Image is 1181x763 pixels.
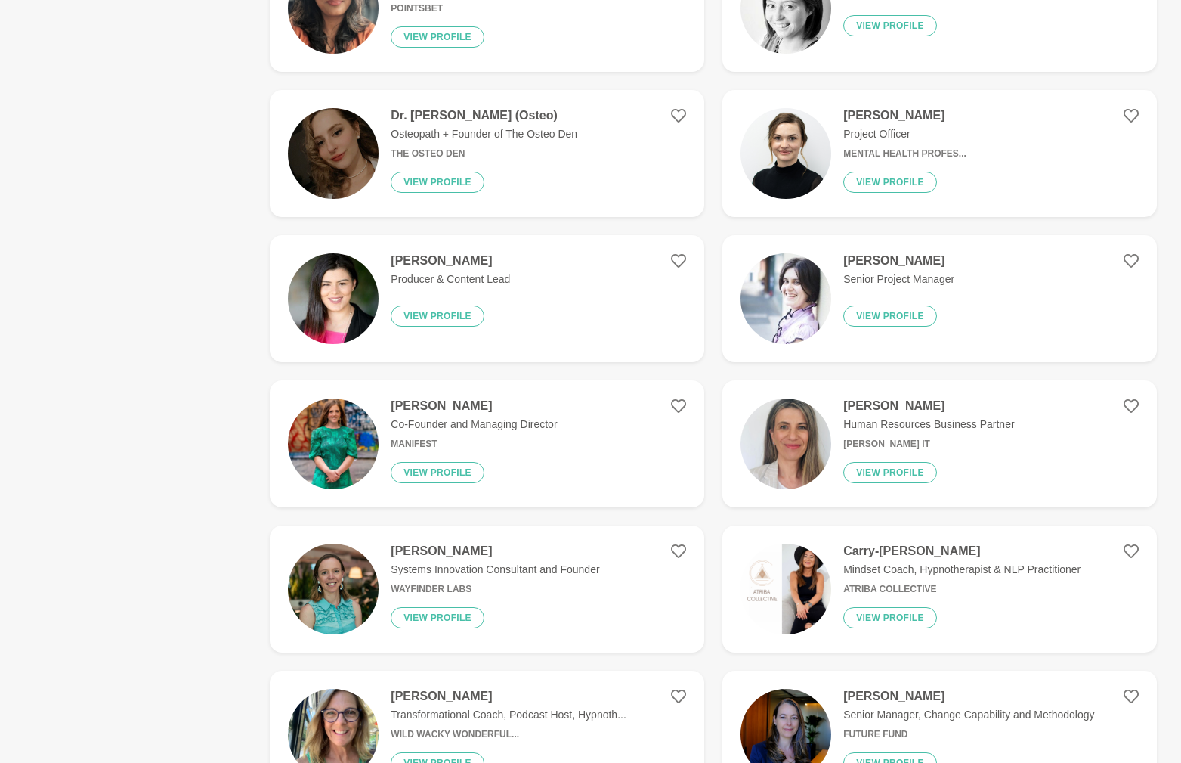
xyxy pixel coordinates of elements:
[391,126,577,142] p: Osteopath + Founder of The Osteo Den
[740,544,831,634] img: 633bd0bbd31cd0e3f6320c8ff2de2385bf732874-1080x1080.png
[843,306,937,327] button: View profile
[391,26,484,48] button: View profile
[843,689,1094,704] h4: [PERSON_NAME]
[391,306,484,327] button: View profile
[843,729,1094,740] h6: Future Fund
[722,235,1157,362] a: [PERSON_NAME]Senior Project ManagerView profile
[391,439,557,450] h6: Manifest
[270,235,704,362] a: [PERSON_NAME]Producer & Content LeadView profile
[740,108,831,199] img: 289e1c241a0235e9a0fbcdefef38dddcd8072d5b-5060x3373.jpg
[391,399,557,414] h4: [PERSON_NAME]
[843,271,954,287] p: Senior Project Manager
[722,380,1157,507] a: [PERSON_NAME]Human Resources Business Partner[PERSON_NAME] ITView profile
[391,584,599,595] h6: Wayfinder Labs
[391,108,577,123] h4: Dr. [PERSON_NAME] (Osteo)
[722,90,1157,217] a: [PERSON_NAME]Project OfficerMental Health Profes...View profile
[270,90,704,217] a: Dr. [PERSON_NAME] (Osteo)Osteopath + Founder of The Osteo DenThe Osteo DenView profile
[843,399,1014,414] h4: [PERSON_NAME]
[740,399,831,489] img: 693b96eccddd06802ce26c106ca9803613a60666-532x654.jpg
[391,253,510,268] h4: [PERSON_NAME]
[843,253,954,268] h4: [PERSON_NAME]
[288,253,379,344] img: 1bda6f421fc86a97e337bd45752515453b20a23e-400x400.jpg
[391,172,484,193] button: View profile
[288,544,379,634] img: 4486b56ad447658589eb9f8de7e6d6f9bdec0c4e-2000x1333.jpg
[843,607,937,628] button: View profile
[270,380,704,507] a: [PERSON_NAME]Co-Founder and Managing DirectorManifestView profile
[843,562,1081,578] p: Mindset Coach, Hypnotherapist & NLP Practitioner
[843,148,966,160] h6: Mental Health Profes...
[391,417,557,433] p: Co-Founder and Managing Director
[843,462,937,483] button: View profile
[391,271,510,287] p: Producer & Content Lead
[391,3,523,14] h6: PointsBet
[843,707,1094,723] p: Senior Manager, Change Capability and Methodology
[391,562,599,578] p: Systems Innovation Consultant and Founder
[391,707,626,723] p: Transformational Coach, Podcast Host, Hypnoth...
[843,15,937,36] button: View profile
[391,544,599,559] h4: [PERSON_NAME]
[843,544,1081,559] h4: Carry-[PERSON_NAME]
[391,462,484,483] button: View profile
[843,417,1014,433] p: Human Resources Business Partner
[843,439,1014,450] h6: [PERSON_NAME] IT
[391,729,626,740] h6: Wild Wacky Wonderful...
[288,108,379,199] img: 1e36bb77d48c8af62467d8d4d3a95a3c736d1231-884x1280.jpg
[270,526,704,653] a: [PERSON_NAME]Systems Innovation Consultant and FounderWayfinder LabsView profile
[391,607,484,628] button: View profile
[391,689,626,704] h4: [PERSON_NAME]
[391,148,577,160] h6: The Osteo Den
[843,172,937,193] button: View profile
[843,126,966,142] p: Project Officer
[740,253,831,344] img: 4808687ffcb55d3d74619dc9c4b59127b3d37bef-297x297.jpg
[843,584,1081,595] h6: Atriba Collective
[722,526,1157,653] a: Carry-[PERSON_NAME]Mindset Coach, Hypnotherapist & NLP PractitionerAtriba CollectiveView profile
[288,399,379,489] img: 7b31b50c1496e2e981266f6f41ad0eb670d9f57a-1000x1500.jpg
[843,108,966,123] h4: [PERSON_NAME]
